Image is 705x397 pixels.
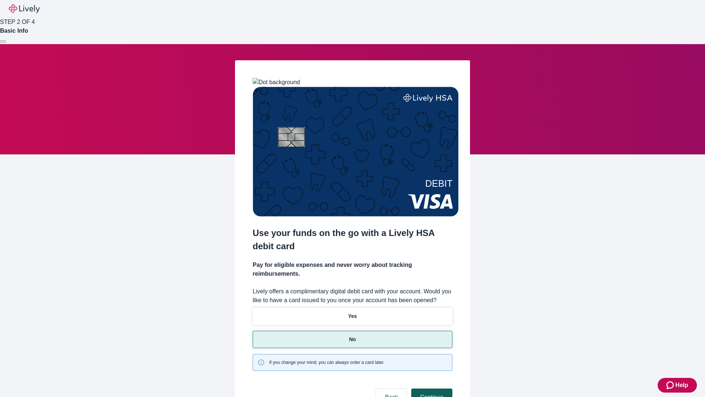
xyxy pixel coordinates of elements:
button: Yes [253,308,452,325]
span: If you change your mind, you can always order a card later. [269,359,384,366]
p: No [349,336,356,343]
label: Lively offers a complimentary digital debit card with your account. Would you like to have a card... [253,287,452,305]
h2: Use your funds on the go with a Lively HSA debit card [253,226,452,253]
img: Lively [9,4,40,13]
button: Zendesk support iconHelp [658,378,697,393]
span: Help [675,381,688,390]
img: Debit card [253,87,459,217]
img: Dot background [253,78,300,87]
button: No [253,331,452,348]
svg: Zendesk support icon [666,381,675,390]
h4: Pay for eligible expenses and never worry about tracking reimbursements. [253,261,452,278]
p: Yes [348,312,357,320]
